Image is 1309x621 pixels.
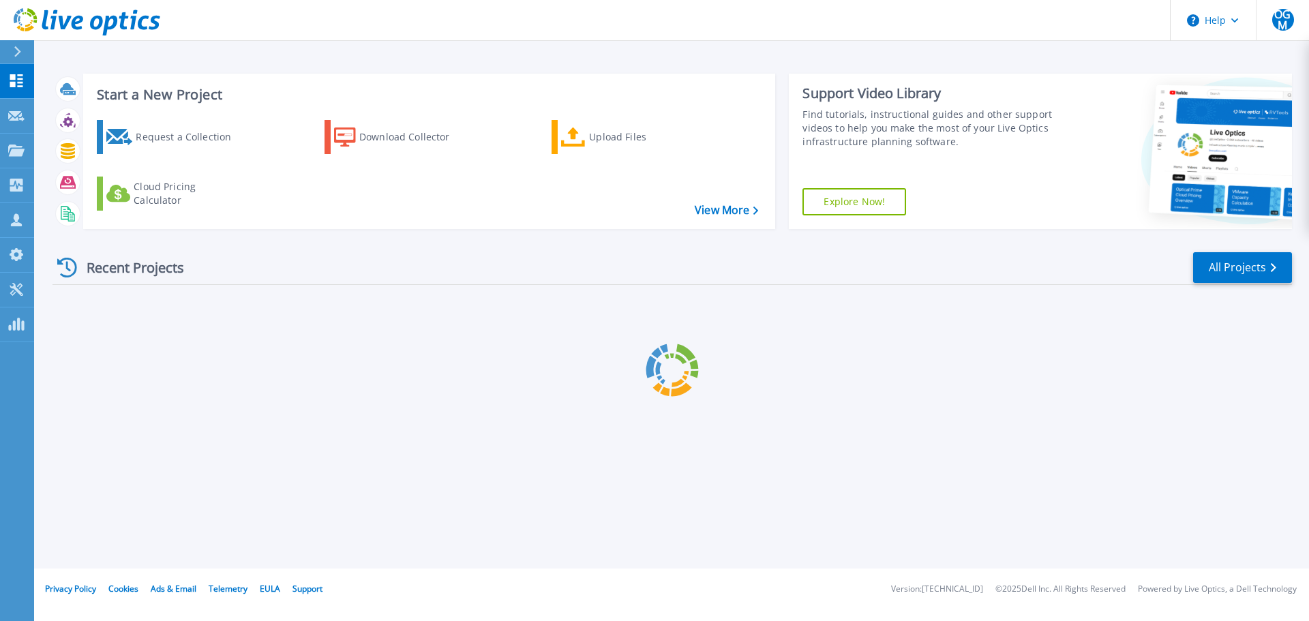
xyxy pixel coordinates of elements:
a: Privacy Policy [45,583,96,594]
div: Request a Collection [136,123,245,151]
a: Cookies [108,583,138,594]
div: Find tutorials, instructional guides and other support videos to help you make the most of your L... [802,108,1059,149]
a: Request a Collection [97,120,249,154]
div: Upload Files [589,123,698,151]
li: Powered by Live Optics, a Dell Technology [1138,585,1297,594]
div: Cloud Pricing Calculator [134,180,243,207]
span: OGM [1272,9,1294,31]
a: Explore Now! [802,188,906,215]
a: EULA [260,583,280,594]
a: All Projects [1193,252,1292,283]
div: Download Collector [359,123,468,151]
a: Upload Files [552,120,704,154]
a: Download Collector [325,120,477,154]
div: Recent Projects [52,251,202,284]
a: Telemetry [209,583,247,594]
a: Support [292,583,322,594]
a: Ads & Email [151,583,196,594]
li: © 2025 Dell Inc. All Rights Reserved [995,585,1126,594]
div: Support Video Library [802,85,1059,102]
a: View More [695,204,758,217]
li: Version: [TECHNICAL_ID] [891,585,983,594]
a: Cloud Pricing Calculator [97,177,249,211]
h3: Start a New Project [97,87,758,102]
